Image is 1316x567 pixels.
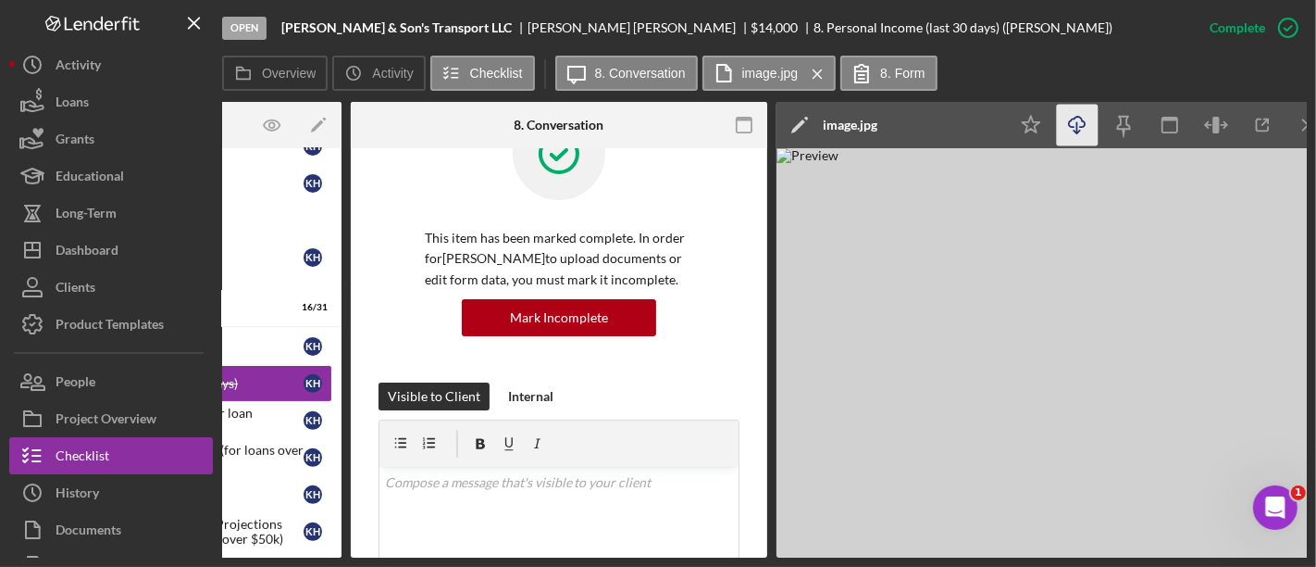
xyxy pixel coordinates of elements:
button: Project Overview [9,400,213,437]
span: 1 [1291,485,1306,500]
button: History [9,474,213,511]
div: Activity [56,46,101,88]
div: Dashboard [56,232,118,273]
div: People [56,363,95,405]
div: History [56,474,99,516]
div: image.jpg [823,118,877,132]
div: Grants [56,120,94,162]
div: [PERSON_NAME] [PERSON_NAME] [528,20,751,35]
button: Complete [1191,9,1307,46]
div: Checklist [56,437,109,479]
div: 8. Conversation [515,118,604,132]
button: Product Templates [9,306,213,343]
div: K H [304,374,322,393]
button: Loans [9,83,213,120]
div: Mark Incomplete [510,299,608,336]
div: Internal [508,383,553,410]
button: Checklist [9,437,213,474]
div: Complete [1210,9,1265,46]
label: Checklist [470,66,523,81]
div: K H [304,337,322,356]
button: 8. Form [840,56,937,91]
div: Open [222,17,267,40]
div: Loans [56,83,89,125]
label: Activity [372,66,413,81]
button: Long-Term [9,195,213,232]
button: Mark Incomplete [462,299,656,336]
div: Product Templates [56,306,164,347]
div: Documents [56,511,121,553]
button: People [9,363,213,400]
button: Internal [499,383,563,410]
button: 8. Conversation [555,56,698,91]
label: image.jpg [742,66,799,81]
p: This item has been marked complete. In order for [PERSON_NAME] to upload documents or edit form d... [425,228,693,290]
button: Checklist [430,56,535,91]
div: Long-Term [56,195,117,236]
iframe: Intercom live chat [1253,485,1297,530]
div: Educational [56,157,124,199]
button: image.jpg [702,56,837,91]
button: Clients [9,269,213,306]
div: K H [304,448,322,467]
div: Project Overview [56,400,156,442]
button: Visible to Client [379,383,490,410]
button: Grants [9,120,213,157]
span: $14,000 [751,19,799,35]
button: Documents [9,511,213,548]
div: Clients [56,269,95,310]
label: 8. Form [880,66,925,81]
b: [PERSON_NAME] & Son's Transport LLC [281,20,512,35]
div: Visible to Client [388,383,480,410]
button: Activity [332,56,425,91]
div: K H [304,485,322,504]
button: Overview [222,56,328,91]
button: Activity [9,46,213,83]
button: Dashboard [9,232,213,269]
div: K H [304,523,322,541]
label: Overview [262,66,316,81]
div: K H [304,248,322,267]
div: K H [304,411,322,430]
div: K H [304,174,322,193]
div: 16 / 31 [294,302,328,313]
div: 8. Personal Income (last 30 days) ([PERSON_NAME]) [813,20,1112,35]
label: 8. Conversation [595,66,686,81]
button: Educational [9,157,213,195]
